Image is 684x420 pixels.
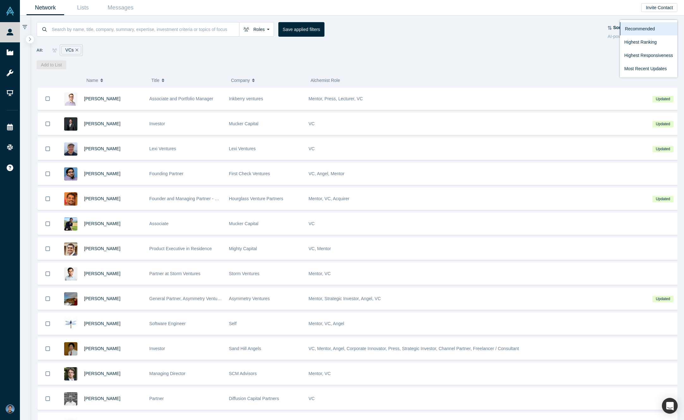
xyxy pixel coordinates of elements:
[309,146,315,151] span: VC
[309,321,344,326] span: Mentor, VC, Angel
[74,46,78,54] button: Remove Filter
[229,271,260,276] span: Storm Ventures
[38,288,58,310] button: Bookmark
[641,3,677,12] button: Invite Contact
[652,121,673,127] span: Updated
[102,0,139,15] a: Messages
[309,121,315,126] span: VC
[149,346,165,351] span: Investor
[652,196,673,202] span: Updated
[229,146,256,151] span: Lexi Ventures
[309,396,315,401] span: VC
[149,271,201,276] span: Partner at Storm Ventures
[38,313,58,335] button: Bookmark
[51,22,239,37] input: Search by name, title, company, summary, expertise, investment criteria or topics of focus
[309,271,331,276] span: Mentor, VC
[84,171,120,176] a: [PERSON_NAME]
[84,96,120,101] a: [PERSON_NAME]
[229,321,237,326] span: Self
[151,74,160,87] span: Title
[149,171,184,176] span: Founding Partner
[38,388,58,410] button: Bookmark
[309,96,363,101] span: Mentor, Press, Lecturer, VC
[64,267,77,281] img: Arun Penmetsa's Profile Image
[38,338,58,360] button: Bookmark
[613,25,630,30] strong: Sort by:
[149,371,185,376] span: Managing Director
[27,0,64,15] a: Network
[151,74,224,87] button: Title
[231,74,304,87] button: Company
[64,342,77,355] img: Ning Sung's Profile Image
[38,88,58,110] button: Bookmark
[84,146,120,151] a: [PERSON_NAME]
[309,171,345,176] span: VC, Angel, Mentor
[229,346,261,351] span: Sand Hill Angels
[239,22,274,37] button: Roles
[311,78,340,83] span: Alchemist Role
[64,192,77,206] img: Ravi Subramanian's Profile Image
[86,74,145,87] button: Name
[149,246,212,251] span: Product Executive in Residence
[652,146,673,152] span: Updated
[84,296,120,301] a: [PERSON_NAME]
[309,346,519,351] span: VC, Mentor, Angel, Corporate Innovator, Press, Strategic Investor, Channel Partner, Freelancer / ...
[38,238,58,260] button: Bookmark
[84,346,120,351] a: [PERSON_NAME]
[84,371,120,376] span: [PERSON_NAME]
[37,60,66,69] button: Add to List
[84,121,120,126] a: [PERSON_NAME]
[37,47,43,53] span: All:
[38,138,58,160] button: Bookmark
[229,296,270,301] span: Asymmetry Ventures
[86,74,98,87] span: Name
[84,321,120,326] span: [PERSON_NAME]
[149,396,164,401] span: Partner
[38,163,58,185] button: Bookmark
[309,246,331,251] span: VC, Mentor
[84,246,120,251] a: [PERSON_NAME]
[229,371,257,376] span: SCM Advisors
[149,296,224,301] span: General Partner, Asymmetry Ventures
[620,35,677,49] a: Highest Ranking
[229,171,270,176] span: First Check Ventures
[64,217,77,231] img: Will Baizer's Profile Image
[84,396,120,401] a: [PERSON_NAME]
[652,296,673,302] span: Updated
[278,22,324,37] button: Save applied filters
[84,221,120,226] a: [PERSON_NAME]
[64,317,77,330] img: Alan Skelley's Profile Image
[229,246,257,251] span: Mighty Capital
[149,221,169,226] span: Associate
[309,221,315,226] span: VC
[229,121,258,126] span: Mucker Capital
[38,263,58,285] button: Bookmark
[6,7,15,15] img: Alchemist Vault Logo
[38,113,58,135] button: Bookmark
[64,367,77,380] img: Georgi Katanov's Profile Image
[309,196,349,201] span: Mentor, VC, Acquirer
[64,0,102,15] a: Lists
[229,196,283,201] span: Hourglass Venture Partners
[64,392,77,405] img: Firat Ozpinar's Profile Image
[84,271,120,276] a: [PERSON_NAME]
[620,62,677,75] a: Most Recent Updates
[620,22,677,35] a: Recommended
[231,74,250,87] span: Company
[229,96,263,101] span: Inkberry ventures
[229,221,258,226] span: Mucker Capital
[149,146,176,151] span: Lexi Ventures
[84,196,120,201] a: [PERSON_NAME]
[620,49,677,62] a: Highest Responsiveness
[149,321,186,326] span: Software Engineer
[6,405,15,413] img: Alex Lazich's Account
